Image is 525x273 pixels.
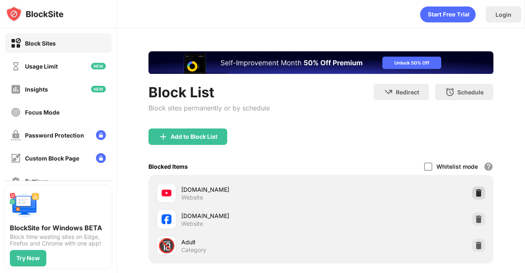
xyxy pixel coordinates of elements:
img: time-usage-off.svg [11,61,21,71]
div: animation [420,6,476,23]
div: Focus Mode [25,109,59,116]
div: Custom Block Page [25,155,79,162]
div: BlockSite for Windows BETA [10,224,107,232]
div: Whitelist mode [436,163,478,170]
div: Blocked Items [148,163,188,170]
div: Website [181,220,203,227]
div: 🔞 [158,237,175,254]
iframe: Banner [148,51,493,74]
div: Schedule [457,89,484,96]
div: Block time wasting sites on Edge, Firefox and Chrome with one app! [10,234,107,247]
img: lock-menu.svg [96,153,106,163]
div: Usage Limit [25,63,58,70]
div: Adult [181,238,321,246]
img: block-on.svg [11,38,21,48]
div: Settings [25,178,48,185]
div: Website [181,194,203,201]
div: Try Now [16,255,40,262]
img: new-icon.svg [91,63,106,69]
div: Add to Block List [171,133,217,140]
img: new-icon.svg [91,86,106,92]
div: Category [181,246,206,254]
div: [DOMAIN_NAME] [181,185,321,194]
img: favicons [162,188,171,198]
img: insights-off.svg [11,84,21,94]
img: push-desktop.svg [10,191,39,220]
img: lock-menu.svg [96,130,106,140]
div: Login [495,11,511,18]
div: Block Sites [25,40,56,47]
img: password-protection-off.svg [11,130,21,140]
img: focus-off.svg [11,107,21,117]
div: Block sites permanently or by schedule [148,104,270,112]
img: logo-blocksite.svg [6,6,64,22]
img: settings-off.svg [11,176,21,186]
img: customize-block-page-off.svg [11,153,21,163]
div: Redirect [396,89,419,96]
div: Block List [148,84,270,101]
img: favicons [162,214,171,224]
div: Insights [25,86,48,93]
div: [DOMAIN_NAME] [181,211,321,220]
div: Password Protection [25,132,84,139]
